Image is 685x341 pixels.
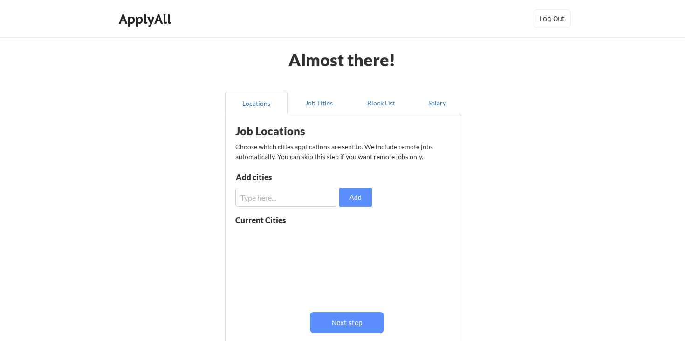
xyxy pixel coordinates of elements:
[235,216,306,224] div: Current Cities
[534,9,571,28] button: Log Out
[235,142,450,161] div: Choose which cities applications are sent to. We include remote jobs automatically. You can skip ...
[339,188,372,207] button: Add
[236,173,332,181] div: Add cities
[288,92,350,114] button: Job Titles
[310,312,384,333] button: Next step
[235,125,353,137] div: Job Locations
[277,51,407,68] div: Almost there!
[119,11,174,27] div: ApplyAll
[235,188,336,207] input: Type here...
[412,92,461,114] button: Salary
[350,92,412,114] button: Block List
[225,92,288,114] button: Locations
